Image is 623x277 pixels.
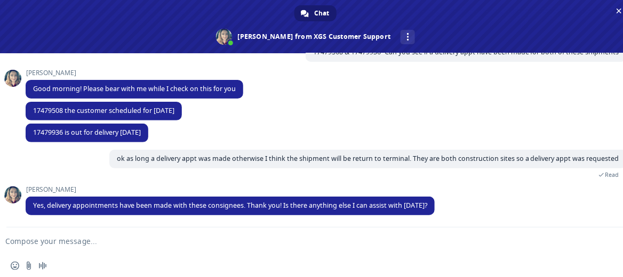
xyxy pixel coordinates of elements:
span: Chat [314,5,329,21]
span: Yes, delivery appointments have been made with these consignees. Thank you! Is there anything els... [33,201,427,210]
span: [PERSON_NAME] [26,186,435,193]
span: Send a file [25,262,33,270]
span: 17479936 is out for delivery [DATE] [33,128,141,137]
textarea: Compose your message... [5,237,592,246]
span: Good morning! Please bear with me while I check on this for you [33,84,236,93]
div: Chat [294,5,337,21]
span: Read [605,171,619,178]
span: 17479508 the customer scheduled for [DATE] [33,106,174,115]
div: More channels [401,30,415,44]
span: [PERSON_NAME] [26,69,243,77]
span: Audio message [38,262,47,270]
span: ok as long a delivery appt was made otherwise I think the shipment will be return to terminal. Th... [117,154,619,163]
span: Insert an emoji [11,262,19,270]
